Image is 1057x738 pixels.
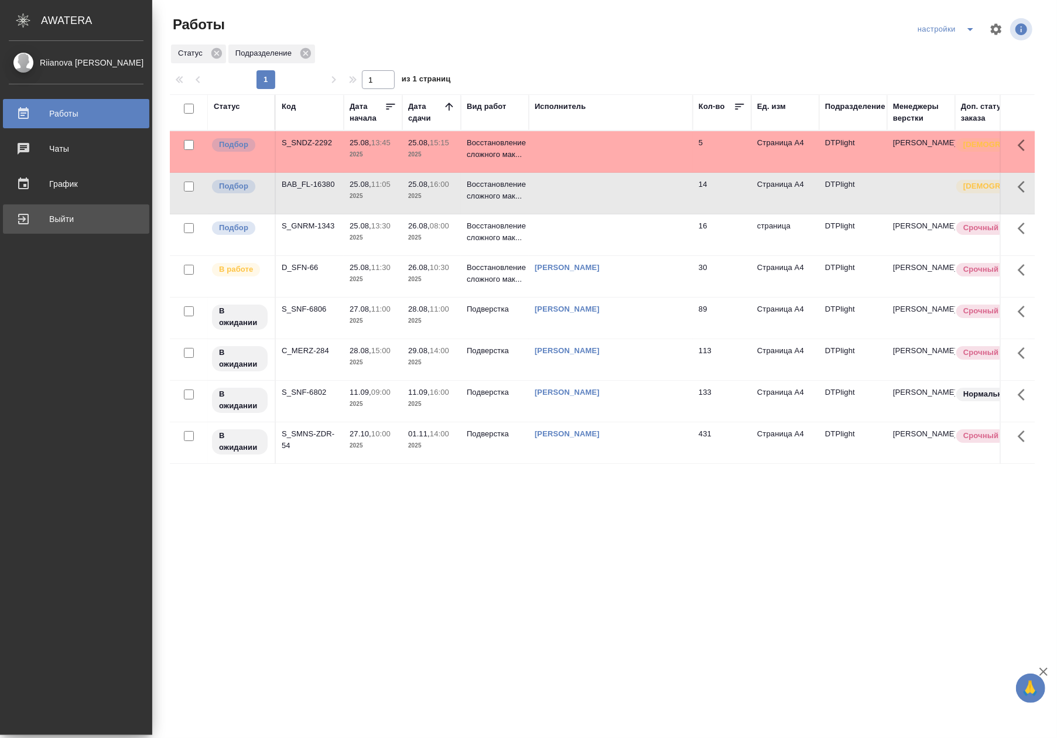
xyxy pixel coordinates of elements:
p: 26.08, [408,221,430,230]
button: Здесь прячутся важные кнопки [1011,422,1039,450]
td: Страница А4 [751,339,819,380]
p: 16:00 [430,388,449,397]
div: Можно подбирать исполнителей [211,179,269,194]
p: Подверстка [467,387,523,398]
p: Восстановление сложного мак... [467,179,523,202]
p: 28.08, [350,346,371,355]
div: Исполнитель выполняет работу [211,262,269,278]
p: Восстановление сложного мак... [467,137,523,160]
div: Работы [9,105,143,122]
td: 89 [693,298,751,339]
td: 113 [693,339,751,380]
td: Страница А4 [751,381,819,422]
p: [PERSON_NAME] [893,345,949,357]
div: Подразделение [825,101,885,112]
p: В ожидании [219,347,261,370]
div: Исполнитель назначен, приступать к работе пока рано [211,387,269,414]
p: 25.08, [350,138,371,147]
div: Вид работ [467,101,507,112]
p: Статус [178,47,207,59]
div: Доп. статус заказа [961,101,1022,124]
p: 29.08, [408,346,430,355]
p: 2025 [408,149,455,160]
p: [DEMOGRAPHIC_DATA] [963,180,1022,192]
p: [PERSON_NAME] [893,262,949,274]
td: Страница А4 [751,422,819,463]
p: 2025 [408,398,455,410]
p: В ожидании [219,305,261,329]
div: Дата начала [350,101,385,124]
div: AWATERA [41,9,152,32]
p: 2025 [408,440,455,452]
p: 11:00 [371,305,391,313]
button: 🙏 [1016,674,1045,703]
a: [PERSON_NAME] [535,263,600,272]
div: Дата сдачи [408,101,443,124]
div: Чаты [9,140,143,158]
p: Подбор [219,222,248,234]
td: Страница А4 [751,173,819,214]
p: В работе [219,264,253,275]
div: S_SNF-6802 [282,387,338,398]
td: 133 [693,381,751,422]
p: [PERSON_NAME] [893,303,949,315]
div: Можно подбирать исполнителей [211,137,269,153]
a: [PERSON_NAME] [535,429,600,438]
p: Срочный [963,264,998,275]
td: DTPlight [819,381,887,422]
td: DTPlight [819,256,887,297]
span: из 1 страниц [402,72,451,89]
a: [PERSON_NAME] [535,305,600,313]
div: Исполнитель назначен, приступать к работе пока рано [211,345,269,373]
p: Подверстка [467,428,523,440]
div: split button [915,20,982,39]
p: 11:30 [371,263,391,272]
button: Здесь прячутся важные кнопки [1011,298,1039,326]
p: 08:00 [430,221,449,230]
p: 01.11, [408,429,430,438]
p: В ожидании [219,430,261,453]
p: 27.08, [350,305,371,313]
a: Чаты [3,134,149,163]
p: 14:00 [430,346,449,355]
td: DTPlight [819,339,887,380]
td: Страница А4 [751,298,819,339]
p: Подразделение [235,47,296,59]
p: Срочный [963,222,998,234]
button: Здесь прячутся важные кнопки [1011,256,1039,284]
div: Кол-во [699,101,725,112]
p: 25.08, [408,180,430,189]
p: Подбор [219,139,248,151]
button: Здесь прячутся важные кнопки [1011,131,1039,159]
div: Подразделение [228,45,315,63]
p: 25.08, [350,180,371,189]
span: Настроить таблицу [982,15,1010,43]
p: 2025 [408,315,455,327]
td: 30 [693,256,751,297]
div: C_MERZ-284 [282,345,338,357]
p: 2025 [408,232,455,244]
a: Выйти [3,204,149,234]
div: Исполнитель [535,101,586,112]
button: Здесь прячутся важные кнопки [1011,339,1039,367]
td: DTPlight [819,173,887,214]
p: В ожидании [219,388,261,412]
td: Страница А4 [751,131,819,172]
span: Работы [170,15,225,34]
p: 2025 [350,398,396,410]
p: 11:00 [430,305,449,313]
p: Подбор [219,180,248,192]
p: Срочный [963,347,998,358]
td: DTPlight [819,422,887,463]
div: Статус [171,45,226,63]
p: 2025 [350,357,396,368]
div: График [9,175,143,193]
p: 15:15 [430,138,449,147]
p: 2025 [350,315,396,327]
p: 11:05 [371,180,391,189]
a: График [3,169,149,199]
td: DTPlight [819,298,887,339]
p: [PERSON_NAME] [893,428,949,440]
p: 2025 [350,440,396,452]
a: [PERSON_NAME] [535,346,600,355]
